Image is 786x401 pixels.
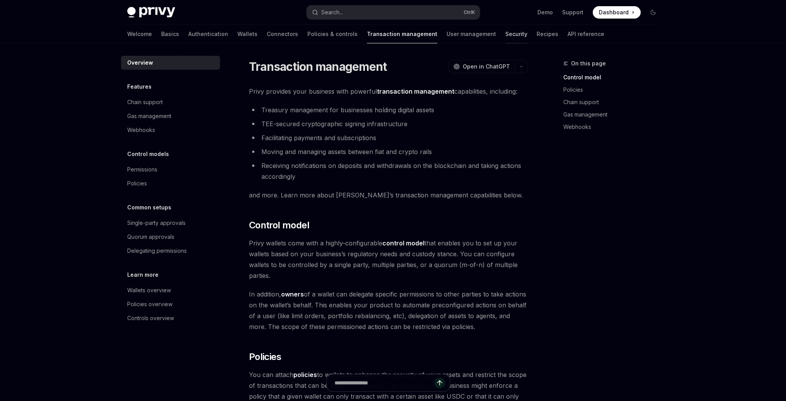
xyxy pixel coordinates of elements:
[249,219,309,231] span: Control model
[249,132,528,143] li: Facilitating payments and subscriptions
[127,7,175,18] img: dark logo
[121,163,220,177] a: Permissions
[127,314,174,323] div: Controls overview
[127,82,152,91] h5: Features
[563,121,665,133] a: Webhooks
[537,9,553,16] a: Demo
[249,105,528,115] li: Treasury management for businesses holding digital assets
[249,190,528,200] span: and more. Learn more about [PERSON_NAME]’s transaction management capabilities below.
[237,25,257,43] a: Wallets
[464,9,475,15] span: Ctrl K
[249,160,528,182] li: Receiving notifications on deposits and withdrawals on the blockchain and taking actions accordingly
[562,9,583,16] a: Support
[127,25,152,43] a: Welcome
[127,125,155,135] div: Webhooks
[249,86,528,97] span: Privy provides your business with powerful capabilities, including:
[377,87,454,95] strong: transaction management
[281,290,304,298] a: owners
[593,6,641,19] a: Dashboard
[127,218,186,228] div: Single-party approvals
[249,289,528,332] span: In addition, of a wallet can delegate specific permissions to other parties to take actions on th...
[127,232,174,242] div: Quorum approvals
[267,25,298,43] a: Connectors
[188,25,228,43] a: Authentication
[568,25,604,43] a: API reference
[367,25,437,43] a: Transaction management
[293,371,317,379] a: policies
[563,108,665,121] a: Gas management
[334,374,434,391] input: Ask a question...
[563,71,665,84] a: Control model
[127,98,163,107] div: Chain support
[307,5,480,19] button: Open search
[249,118,528,129] li: TEE-secured cryptographic signing infrastructure
[121,177,220,190] a: Policies
[249,351,281,363] span: Policies
[448,60,515,73] button: Open in ChatGPT
[249,238,528,281] span: Privy wallets come with a highly-configurable that enables you to set up your wallets based on yo...
[127,165,157,174] div: Permissions
[127,179,147,188] div: Policies
[463,63,510,70] span: Open in ChatGPT
[127,270,159,279] h5: Learn more
[121,311,220,325] a: Controls overview
[127,111,171,121] div: Gas management
[127,203,171,212] h5: Common setups
[121,109,220,123] a: Gas management
[505,25,527,43] a: Security
[127,149,169,159] h5: Control models
[537,25,558,43] a: Recipes
[249,60,387,74] h1: Transaction management
[307,25,358,43] a: Policies & controls
[563,96,665,108] a: Chain support
[121,230,220,244] a: Quorum approvals
[121,283,220,297] a: Wallets overview
[249,146,528,157] li: Moving and managing assets between fiat and crypto rails
[382,239,425,247] a: control model
[121,297,220,311] a: Policies overview
[599,9,629,16] span: Dashboard
[121,56,220,70] a: Overview
[121,123,220,137] a: Webhooks
[647,6,659,19] button: Toggle dark mode
[563,84,665,96] a: Policies
[434,377,445,388] button: Send message
[121,95,220,109] a: Chain support
[121,244,220,258] a: Delegating permissions
[571,59,606,68] span: On this page
[127,58,153,67] div: Overview
[127,286,171,295] div: Wallets overview
[447,25,496,43] a: User management
[321,8,343,17] div: Search...
[161,25,179,43] a: Basics
[127,300,172,309] div: Policies overview
[127,246,187,255] div: Delegating permissions
[121,216,220,230] a: Single-party approvals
